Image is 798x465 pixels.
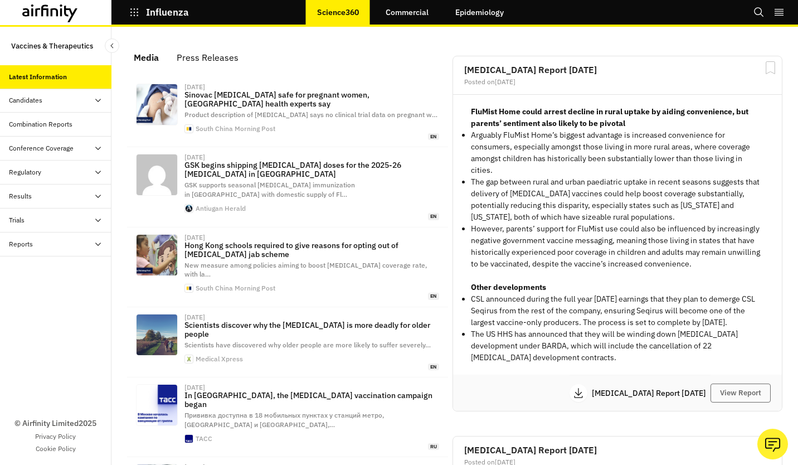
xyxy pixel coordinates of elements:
p: Sinovac [MEDICAL_DATA] safe for pregnant women, [GEOGRAPHIC_DATA] health experts say [184,90,439,108]
button: Search [753,3,765,22]
p: Scientists discover why the [MEDICAL_DATA] is more deadly for older people [184,321,439,338]
p: However, parents’ support for FluMist use could also be influenced by increasingly negative gover... [471,223,764,270]
div: Candidates [9,95,42,105]
p: CSL announced during the full year [DATE] earnings that they plan to demerge CSL Seqirus from the... [471,293,764,328]
img: 90f65aea-98a8-4ea0-bd48-4c9e31e8f350_6f8c8aed.jpg [137,235,177,275]
span: Product description of [MEDICAL_DATA] says no clinical trial data on pregnant w … [184,110,437,119]
div: [DATE] [184,234,205,241]
div: [DATE] [184,154,205,161]
img: 7ca19b06-0cf3-415c-a440-c3de55b91b82_67bd9752.jpg [137,84,177,125]
h2: [MEDICAL_DATA] Report [DATE] [464,445,771,454]
div: Conference Coverage [9,143,74,153]
p: © Airfinity Limited 2025 [14,418,96,429]
div: [DATE] [184,314,205,321]
img: 3-olderpeople.jpg [137,314,177,355]
div: Reports [9,239,33,249]
div: Combination Reports [9,119,72,129]
p: Arguably FluMist Home’s biggest advantage is increased convenience for consumers, especially amon... [471,129,764,176]
span: en [428,293,439,300]
strong: Other developments [471,282,546,292]
a: [DATE]Sinovac [MEDICAL_DATA] safe for pregnant women, [GEOGRAPHIC_DATA] health experts sayProduct... [127,77,448,147]
button: Ask our analysts [757,429,788,459]
h2: [MEDICAL_DATA] Report [DATE] [464,65,771,74]
span: New measure among policies aiming to boost [MEDICAL_DATA] coverage rate, with la … [184,261,427,279]
span: en [428,364,439,371]
div: Trials [9,215,25,225]
a: Cookie Policy [36,444,76,454]
div: [DATE] [184,384,205,391]
img: 6ebbcfd5b80bc3aec8966381e6516dec5e9dab5685d78d614e00cc11a74976d9 [137,154,177,195]
span: en [428,133,439,141]
div: Antiugan Herald [196,205,246,212]
img: tass-logo.jpg [185,435,193,443]
div: Results [9,191,32,201]
p: The gap between rural and urban paediatric uptake in recent seasons suggests that delivery of [ME... [471,176,764,223]
p: [MEDICAL_DATA] Report [DATE] [592,389,711,397]
img: scmp-icon-256x256.png [185,125,193,133]
p: The US HHS has announced that they will be winding down [MEDICAL_DATA] development under BARDA, w... [471,328,764,364]
button: Close Sidebar [105,38,119,53]
div: South China Morning Post [196,125,275,132]
div: Posted on [DATE] [464,79,771,85]
div: Media [134,49,159,66]
a: [DATE]Scientists discover why the [MEDICAL_DATA] is more deadly for older peopleScientists have d... [127,307,448,377]
a: [DATE]In [GEOGRAPHIC_DATA], the [MEDICAL_DATA] vaccination campaign beganПрививка доступна в 18 м... [127,377,448,457]
div: [DATE] [184,84,205,90]
p: GSK begins shipping [MEDICAL_DATA] doses for the 2025-26 [MEDICAL_DATA] in [GEOGRAPHIC_DATA] [184,161,439,178]
span: Прививка доступна в 18 мобильных пунктах у станций метро, [GEOGRAPHIC_DATA] и [GEOGRAPHIC_DATA], … [184,411,384,429]
span: Scientists have discovered why older people are more likely to suffer severely … [184,341,431,349]
span: en [428,213,439,220]
img: scmp-icon-256x256.png [185,284,193,292]
p: Science360 [317,8,359,17]
div: Regulatory [9,167,41,177]
button: View Report [711,384,771,403]
p: Vaccines & Therapeutics [11,36,93,56]
img: web-app-manifest-512x512.png [185,355,193,363]
p: Hong Kong schools required to give reasons for opting out of [MEDICAL_DATA] jab scheme [184,241,439,259]
p: In [GEOGRAPHIC_DATA], the [MEDICAL_DATA] vaccination campaign began [184,391,439,409]
div: Press Releases [177,49,239,66]
p: Influenza [146,7,189,17]
button: Influenza [129,3,189,22]
div: Latest Information [9,72,67,82]
a: [DATE]GSK begins shipping [MEDICAL_DATA] doses for the 2025-26 [MEDICAL_DATA] in [GEOGRAPHIC_DATA... [127,147,448,227]
div: TACC [196,435,212,442]
svg: Bookmark Report [763,61,777,75]
a: Privacy Policy [35,432,76,442]
span: GSK supports seasonal [MEDICAL_DATA] immunization in [GEOGRAPHIC_DATA] with domestic supply of Fl … [184,181,355,198]
img: cropped-sicoA-270x270.png [185,205,193,212]
div: Medical Xpress [196,356,243,362]
strong: FluMist Home could arrest decline in rural uptake by aiding convenience, but parents’ sentiment a... [471,106,748,128]
span: ru [428,443,439,451]
div: South China Morning Post [196,285,275,292]
img: 24993201 [137,385,177,425]
a: [DATE]Hong Kong schools required to give reasons for opting out of [MEDICAL_DATA] jab schemeNew m... [127,227,448,307]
